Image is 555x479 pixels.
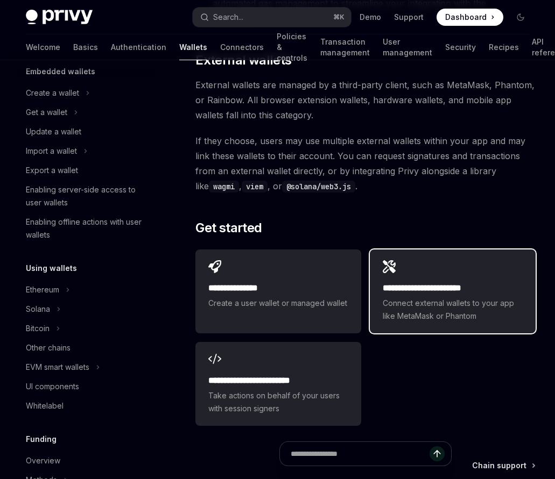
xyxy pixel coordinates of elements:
img: dark logo [26,10,93,25]
a: Basics [73,34,98,60]
a: Export a wallet [17,161,155,180]
a: UI components [17,377,155,396]
div: Bitcoin [26,322,50,335]
a: Overview [17,451,155,470]
h5: Funding [26,433,57,446]
button: Toggle EVM smart wallets section [17,358,155,377]
span: Connect external wallets to your app like MetaMask or Phantom [383,297,523,323]
code: viem [242,181,268,192]
button: Toggle Import a wallet section [17,141,155,161]
div: Enabling offline actions with user wallets [26,216,149,241]
a: Security [445,34,476,60]
div: UI components [26,380,79,393]
button: Toggle Get a wallet section [17,103,155,122]
a: Policies & controls [277,34,307,60]
a: Recipes [489,34,519,60]
div: Solana [26,303,50,316]
div: Import a wallet [26,145,77,158]
h5: Using wallets [26,262,77,275]
div: EVM smart wallets [26,361,89,374]
button: Toggle Ethereum section [17,280,155,299]
div: Create a wallet [26,87,79,99]
a: Connectors [220,34,264,60]
a: Support [394,12,424,23]
a: Demo [360,12,381,23]
a: Transaction management [320,34,370,60]
a: Whitelabel [17,396,155,416]
a: Other chains [17,338,155,358]
a: Authentication [111,34,166,60]
button: Send message [430,446,445,461]
a: Enabling server-side access to user wallets [17,180,155,212]
span: ⌘ K [333,13,345,22]
span: Take actions on behalf of your users with session signers [208,389,348,415]
div: Overview [26,454,60,467]
a: Dashboard [437,9,503,26]
code: @solana/web3.js [282,181,355,192]
button: Toggle dark mode [512,9,529,26]
span: Get started [195,219,262,237]
div: Search... [213,11,243,24]
button: Toggle Solana section [17,299,155,319]
span: External wallets are managed by a third-party client, such as MetaMask, Phantom, or Rainbow. All ... [195,77,536,123]
code: wagmi [209,181,239,192]
div: Ethereum [26,283,59,296]
span: Dashboard [445,12,487,23]
a: Welcome [26,34,60,60]
button: Open search [193,8,351,27]
div: Whitelabel [26,399,64,412]
span: If they choose, users may use multiple external wallets within your app and may link these wallet... [195,133,536,194]
a: User management [383,34,432,60]
div: Other chains [26,341,71,354]
button: Toggle Bitcoin section [17,319,155,338]
input: Ask a question... [291,442,430,466]
a: Enabling offline actions with user wallets [17,212,155,245]
div: Enabling server-side access to user wallets [26,183,149,209]
a: Wallets [179,34,207,60]
span: Create a user wallet or managed wallet [208,297,348,310]
button: Toggle Create a wallet section [17,83,155,103]
div: Get a wallet [26,106,67,119]
a: Update a wallet [17,122,155,141]
div: Update a wallet [26,125,81,138]
div: Export a wallet [26,164,78,177]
